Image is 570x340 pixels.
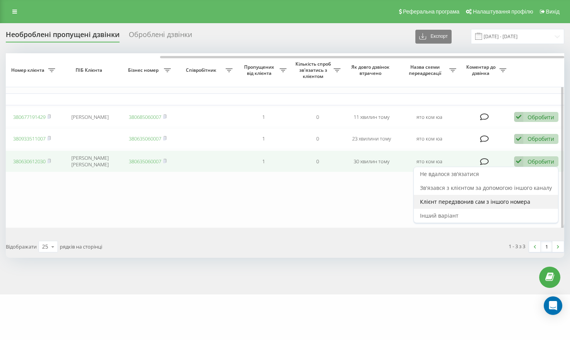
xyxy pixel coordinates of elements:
[60,243,102,250] span: рядків на сторінці
[509,242,525,250] div: 1 - 3 з 3
[398,129,460,149] td: ято ком юа
[42,243,48,250] div: 25
[290,107,344,127] td: 0
[13,135,46,142] a: 380933511007
[464,64,499,76] span: Коментар до дзвінка
[398,151,460,172] td: ято ком юа
[398,107,460,127] td: ято ком юа
[473,8,533,15] span: Налаштування профілю
[9,67,48,73] span: Номер клієнта
[59,151,121,172] td: [PERSON_NAME] [PERSON_NAME]
[290,129,344,149] td: 0
[13,113,46,120] a: 380677191429
[236,107,290,127] td: 1
[66,67,114,73] span: ПІБ Клієнта
[129,30,192,42] div: Оброблені дзвінки
[129,158,161,165] a: 380635060007
[351,64,392,76] span: Як довго дзвінок втрачено
[403,8,460,15] span: Реферальна програма
[528,113,554,121] div: Обробити
[546,8,560,15] span: Вихід
[294,61,334,79] span: Кількість спроб зв'язатись з клієнтом
[6,243,37,250] span: Відображати
[179,67,226,73] span: Співробітник
[59,107,121,127] td: [PERSON_NAME]
[290,151,344,172] td: 0
[420,212,459,219] span: Інший варіант
[528,135,554,142] div: Обробити
[420,170,479,178] span: Не вдалося зв'язатися
[125,67,164,73] span: Бізнес номер
[544,296,562,315] div: Open Intercom Messenger
[528,158,554,165] div: Обробити
[415,30,452,44] button: Експорт
[344,107,398,127] td: 11 хвилин тому
[420,184,552,191] span: Зв'язався з клієнтом за допомогою іншого каналу
[344,129,398,149] td: 23 хвилини тому
[236,129,290,149] td: 1
[420,198,530,205] span: Клієнт передзвонив сам з іншого номера
[13,158,46,165] a: 380630612030
[6,30,120,42] div: Необроблені пропущені дзвінки
[236,151,290,172] td: 1
[541,241,552,252] a: 1
[240,64,280,76] span: Пропущених від клієнта
[402,64,449,76] span: Назва схеми переадресації
[129,113,161,120] a: 380685060007
[344,151,398,172] td: 30 хвилин тому
[129,135,161,142] a: 380635060007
